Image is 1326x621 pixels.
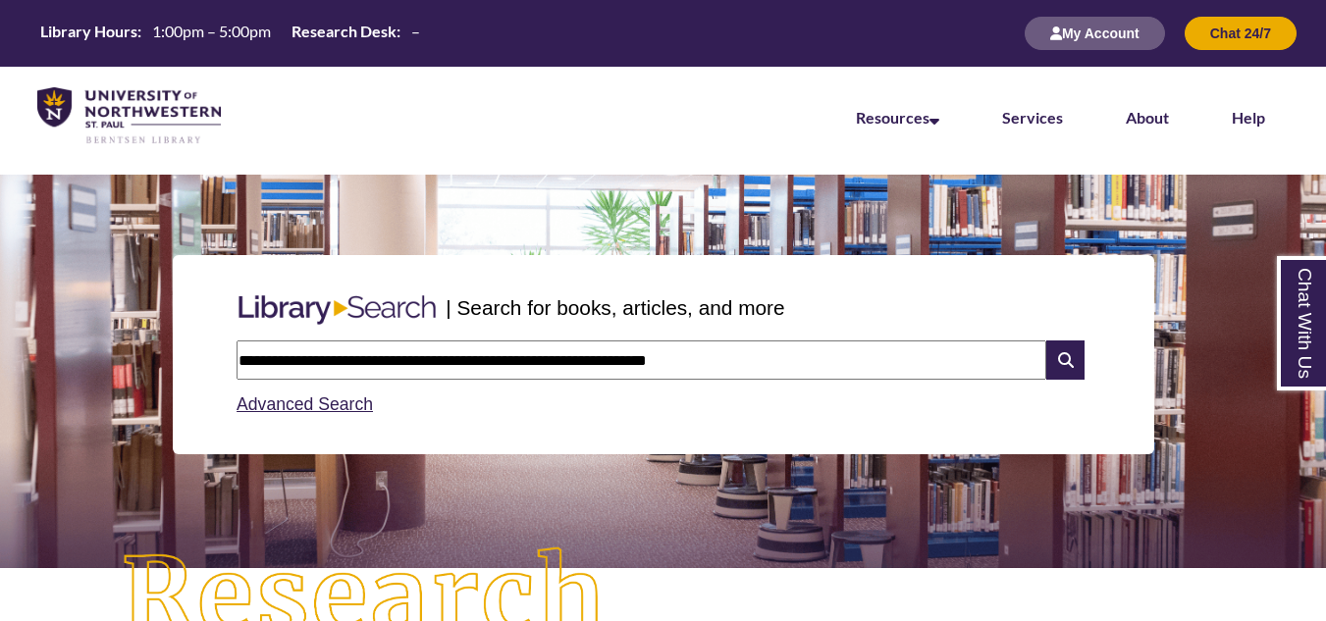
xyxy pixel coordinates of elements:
a: Resources [856,108,939,127]
a: Help [1232,108,1265,127]
th: Library Hours: [32,21,144,42]
a: Advanced Search [237,394,373,414]
a: My Account [1025,25,1165,41]
a: Hours Today [32,21,428,47]
i: Search [1046,340,1084,380]
th: Research Desk: [284,21,403,42]
img: Libary Search [229,287,446,333]
a: Chat 24/7 [1185,25,1297,41]
button: My Account [1025,17,1165,50]
table: Hours Today [32,21,428,45]
button: Chat 24/7 [1185,17,1297,50]
a: Services [1002,108,1063,127]
img: UNWSP Library Logo [37,87,221,145]
a: About [1126,108,1169,127]
span: – [411,22,420,40]
p: | Search for books, articles, and more [446,292,784,323]
span: 1:00pm – 5:00pm [152,22,271,40]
